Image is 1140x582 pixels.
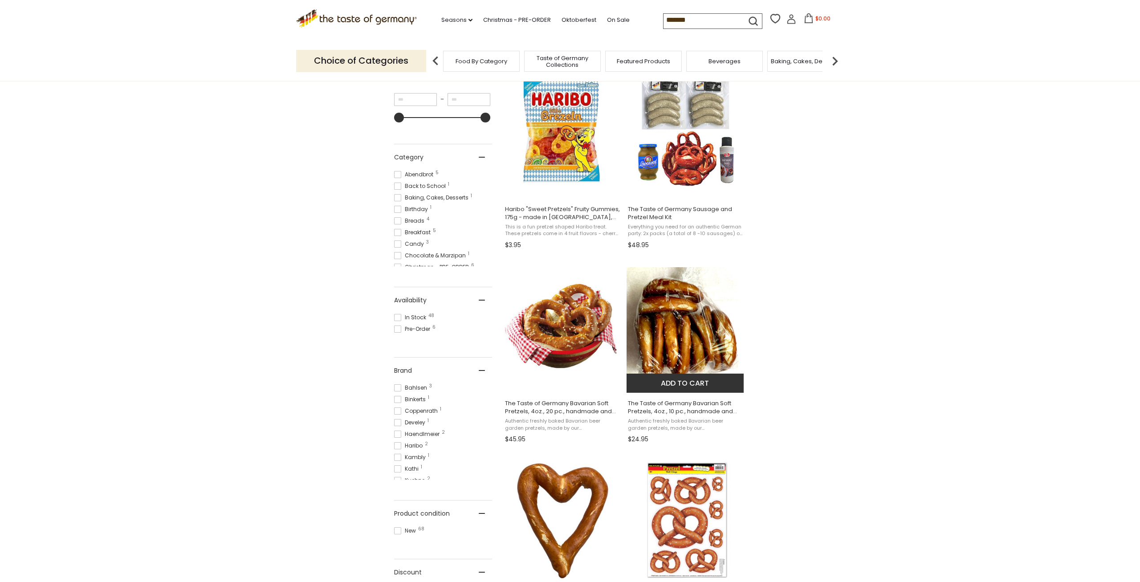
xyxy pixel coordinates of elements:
span: 1 [428,395,429,400]
span: 4 [427,217,429,221]
span: Bahlsen [394,384,430,392]
span: This is a fun pretzel shaped Haribo treat. These pretzels come in 4 fruit flavors - cherry, orang... [505,224,620,237]
span: 6 [432,325,436,330]
span: – [437,95,448,103]
img: The Taste of Germany Pretzel Stickers, Peel 'n Place, various sizes, 8 pc [627,461,745,579]
span: 3 [426,240,429,244]
span: 1 [427,419,429,423]
a: On Sale [607,15,630,25]
span: Authentic freshly baked Bavarian beer garden pretzels, made by our [DEMOGRAPHIC_DATA] [PERSON_NAM... [628,418,743,431]
span: 2 [425,442,428,446]
button: Add to cart [627,374,744,393]
span: Kathi [394,465,421,473]
span: 1 [468,252,469,256]
span: $45.95 [505,435,525,444]
span: Everything you need for an authentic German party: 2x packs (a total of 8 -10 sausages) of The Ta... [628,224,743,237]
span: Discount [394,568,422,577]
span: $48.95 [628,240,649,250]
span: 6 [471,263,474,268]
span: The Taste of Germany Sausage and Pretzel Meal Kit [628,205,743,221]
a: The Taste of Germany Sausage and Pretzel Meal Kit [627,65,745,252]
span: 1 [448,182,449,187]
span: 1 [428,453,429,458]
span: The Taste of Germany Bavarian Soft Pretzels, 4oz., 10 pc., handmade and frozen [628,399,743,415]
span: 68 [418,527,424,531]
span: 2 [442,430,445,435]
a: Food By Category [456,58,507,65]
span: $3.95 [505,240,521,250]
span: 48 [428,313,434,318]
a: Beverages [708,58,741,65]
span: Kuehne [394,476,427,484]
span: $24.95 [628,435,648,444]
span: Availability [394,296,427,305]
span: Breads [394,217,427,225]
a: Taste of Germany Collections [527,55,598,68]
span: Abendbrot [394,171,436,179]
span: Pre-Order [394,325,433,333]
a: Baking, Cakes, Desserts [771,58,840,65]
input: Maximum value [448,93,490,106]
img: The Taste of Germany Sausage and Pretzel Meal Kit [627,73,745,191]
span: In Stock [394,313,429,322]
span: $0.00 [815,15,831,22]
span: Kambly [394,453,428,461]
span: Coppenrath [394,407,440,415]
span: Chocolate & Marzipan [394,252,468,260]
img: next arrow [826,52,844,70]
span: Birthday [394,205,431,213]
span: 1 [440,407,441,411]
span: 3 [429,384,432,388]
a: The Taste of Germany Bavarian Soft Pretzels, 4oz., 20 pc., handmade and frozen [504,259,622,446]
a: Seasons [441,15,472,25]
span: Christmas - PRE-ORDER [394,263,472,271]
span: Breakfast [394,228,433,236]
span: Candy [394,240,427,248]
span: Brand [394,366,412,375]
span: Haendlmeier [394,430,442,438]
span: 5 [436,171,439,175]
span: Haribo "Sweet Pretzels" Fruity Gummies, 175g - made in [GEOGRAPHIC_DATA], 175 g [505,205,620,221]
span: 2 [427,476,430,481]
img: Haribo Suse Brezeln [504,73,622,191]
input: Minimum value [394,93,437,106]
span: Back to School [394,182,448,190]
span: Category [394,153,423,162]
span: Develey [394,419,428,427]
span: Haribo [394,442,425,450]
a: Haribo [504,65,622,252]
span: 1 [430,205,432,210]
span: The Taste of Germany Bavarian Soft Pretzels, 4oz., 20 pc., handmade and frozen [505,399,620,415]
span: Product condition [394,509,450,518]
span: Binkerts [394,395,428,403]
a: Christmas - PRE-ORDER [483,15,551,25]
p: Choice of Categories [296,50,426,72]
span: Baking, Cakes, Desserts [394,194,471,202]
a: The Taste of Germany Bavarian Soft Pretzels, 4oz., 10 pc., handmade and frozen [627,259,745,446]
a: Featured Products [617,58,670,65]
button: $0.00 [798,13,836,27]
span: 1 [471,194,472,198]
img: previous arrow [427,52,444,70]
span: 1 [421,465,422,469]
span: , $ [409,73,416,82]
a: Oktoberfest [562,15,596,25]
span: Authentic freshly baked Bavarian beer garden pretzels, made by our [DEMOGRAPHIC_DATA] [PERSON_NAM... [505,418,620,431]
span: 5 [433,228,436,233]
span: New [394,527,419,535]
